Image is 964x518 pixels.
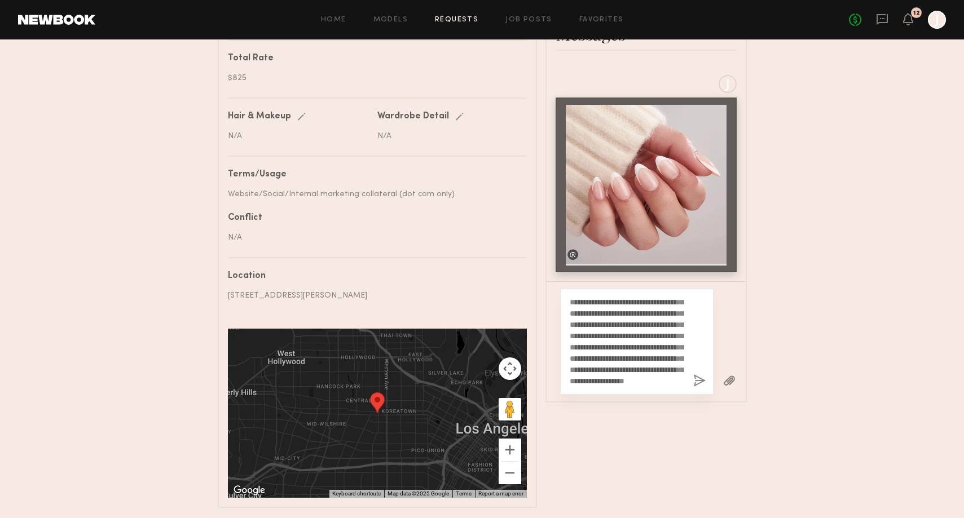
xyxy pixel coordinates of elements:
div: N/A [228,232,518,243]
a: Favorites [579,16,624,24]
div: Hair & Makeup [228,112,291,121]
div: Conflict [228,214,518,223]
button: Map camera controls [499,357,521,380]
a: Terms [456,490,472,497]
div: Wardrobe Detail [377,112,449,121]
div: [STREET_ADDRESS][PERSON_NAME] [228,290,518,302]
img: Google [231,483,268,498]
a: J [928,11,946,29]
div: $825 [228,72,518,84]
div: N/A [228,130,369,142]
a: Report a map error [478,490,523,497]
div: Terms/Usage [228,170,518,179]
button: Keyboard shortcuts [332,490,381,498]
button: Zoom out [499,462,521,484]
div: N/A [377,130,518,142]
a: Job Posts [505,16,552,24]
div: Website/Social/Internal marketing collateral (dot com only) [228,188,518,200]
span: Map data ©2025 Google [388,490,449,497]
button: Zoom in [499,439,521,461]
a: Models [373,16,408,24]
div: Total Rate [228,54,518,63]
a: Open this area in Google Maps (opens a new window) [231,483,268,498]
a: Requests [435,16,478,24]
a: Home [321,16,346,24]
div: Location [228,272,518,281]
div: 12 [913,10,920,16]
button: Drag Pegman onto the map to open Street View [499,398,521,420]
